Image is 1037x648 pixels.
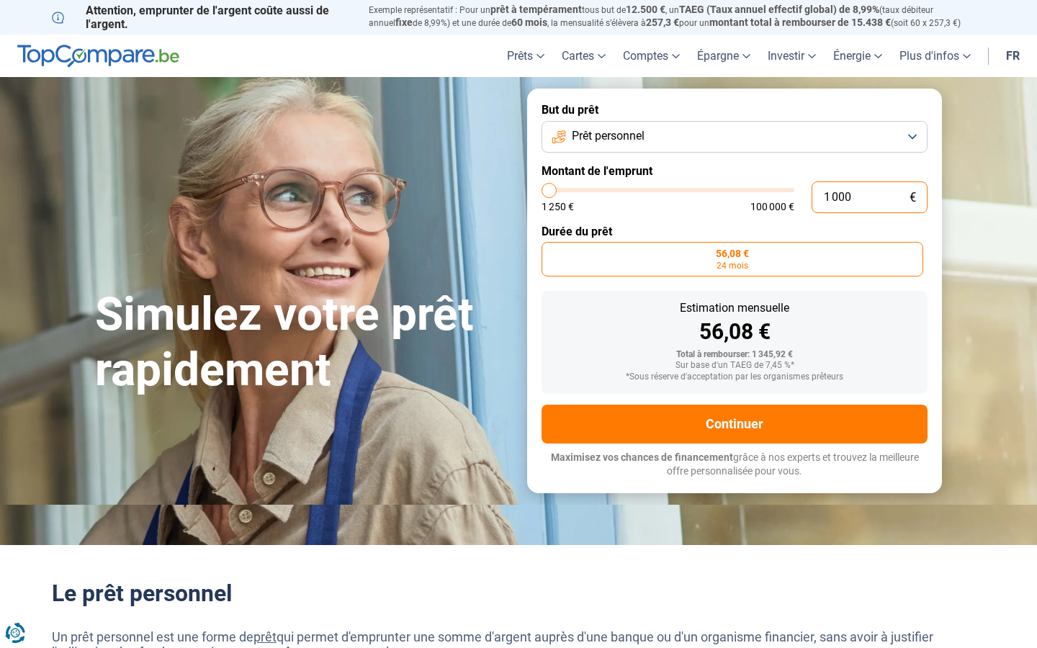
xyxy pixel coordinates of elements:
span: 257,3 € [646,17,679,28]
img: TopCompare [17,45,179,68]
button: Prêt personnel [542,121,928,153]
div: *Sous réserve d'acceptation par les organismes prêteurs [553,372,916,382]
p: Exemple représentatif : Pour un tous but de , un (taux débiteur annuel de 8,99%) et une durée de ... [369,4,985,30]
label: Montant de l'emprunt [542,164,928,178]
a: prêt [253,629,277,644]
a: Plus d'infos [891,35,979,77]
span: 100 000 € [750,202,794,212]
span: € [910,192,916,204]
span: Maximisez vos chances de financement [551,451,733,463]
span: TAEG (Taux annuel effectif global) de 8,99% [679,4,879,15]
label: But du prêt [542,103,928,117]
p: Attention, emprunter de l'argent coûte aussi de l'argent. [52,4,351,31]
span: 24 mois [717,261,748,270]
h1: Simulez votre prêt rapidement [95,287,510,398]
a: Investir [759,35,825,77]
a: Épargne [688,35,759,77]
a: Comptes [614,35,688,77]
span: 1 250 € [542,202,574,212]
div: 56,08 € [553,321,916,343]
span: Prêt personnel [572,128,645,144]
a: fr [997,35,1028,77]
div: Estimation mensuelle [553,302,916,314]
label: Durée du prêt [542,225,928,238]
a: Énergie [825,35,891,77]
a: Cartes [553,35,614,77]
p: grâce à nos experts et trouvez la meilleure offre personnalisée pour vous. [542,451,928,479]
span: 60 mois [511,17,547,28]
span: 12.500 € [626,4,665,15]
button: Continuer [542,405,928,444]
div: Sur base d'un TAEG de 7,45 %* [553,361,916,371]
span: fixe [395,17,413,28]
div: Total à rembourser: 1 345,92 € [553,350,916,360]
a: Prêts [498,35,553,77]
span: 56,08 € [716,248,749,258]
h2: Le prêt personnel [52,580,985,607]
span: montant total à rembourser de 15.438 € [709,17,891,28]
span: prêt à tempérament [490,4,582,15]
